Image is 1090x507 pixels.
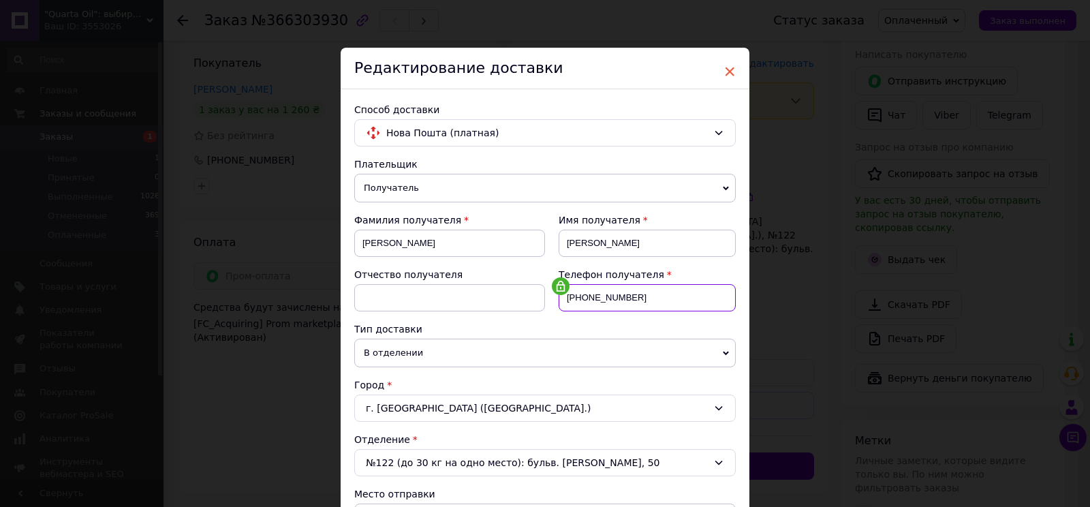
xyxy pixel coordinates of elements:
[341,48,749,89] div: Редактирование доставки
[559,284,736,311] input: +380
[354,378,736,392] div: Город
[354,174,736,202] span: Получатель
[354,324,422,335] span: Тип доставки
[354,159,418,170] span: Плательщик
[354,269,463,280] span: Отчество получателя
[354,433,736,446] div: Отделение
[354,489,435,500] span: Место отправки
[386,125,708,140] span: Нова Пошта (платная)
[354,339,736,367] span: В отделении
[354,395,736,422] div: г. [GEOGRAPHIC_DATA] ([GEOGRAPHIC_DATA].)
[559,269,664,280] span: Телефон получателя
[723,60,736,83] span: ×
[354,449,736,476] div: №122 (до 30 кг на одно место): бульв. [PERSON_NAME], 50
[559,215,640,226] span: Имя получателя
[354,215,461,226] span: Фамилия получателя
[354,103,736,117] div: Способ доставки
